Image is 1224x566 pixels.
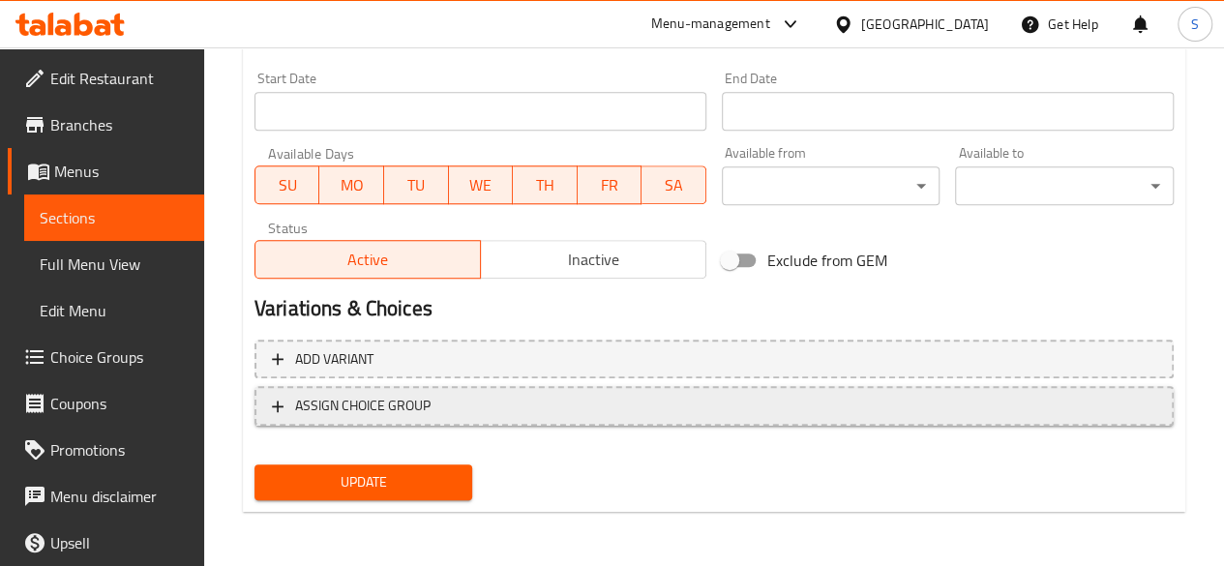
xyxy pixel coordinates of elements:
span: Active [263,246,473,274]
div: [GEOGRAPHIC_DATA] [861,14,989,35]
button: TU [384,165,449,204]
div: Menu-management [651,13,770,36]
a: Edit Menu [24,287,204,334]
span: TU [392,171,441,199]
span: Exclude from GEM [767,249,887,272]
span: SA [649,171,699,199]
span: S [1191,14,1199,35]
a: Upsell [8,520,204,566]
a: Sections [24,194,204,241]
span: Menus [54,160,189,183]
span: SU [263,171,312,199]
span: FR [585,171,635,199]
span: Branches [50,113,189,136]
span: Choice Groups [50,345,189,369]
button: ASSIGN CHOICE GROUP [254,386,1174,426]
span: Update [270,470,458,494]
span: Inactive [489,246,699,274]
a: Menus [8,148,204,194]
h2: Variations & Choices [254,294,1174,323]
span: MO [327,171,376,199]
button: Active [254,240,481,279]
span: Coupons [50,392,189,415]
span: Edit Restaurant [50,67,189,90]
button: Add variant [254,340,1174,379]
a: Edit Restaurant [8,55,204,102]
button: FR [578,165,642,204]
span: Menu disclaimer [50,485,189,508]
span: Upsell [50,531,189,554]
span: WE [457,171,506,199]
div: ​ [722,166,940,205]
a: Full Menu View [24,241,204,287]
button: WE [449,165,514,204]
div: ​ [955,166,1174,205]
span: TH [521,171,570,199]
span: Add variant [295,347,373,372]
a: Promotions [8,427,204,473]
a: Coupons [8,380,204,427]
button: SU [254,165,319,204]
a: Choice Groups [8,334,204,380]
span: Full Menu View [40,253,189,276]
button: MO [319,165,384,204]
span: ASSIGN CHOICE GROUP [295,394,431,418]
span: Sections [40,206,189,229]
a: Branches [8,102,204,148]
a: Menu disclaimer [8,473,204,520]
button: SA [642,165,706,204]
button: Update [254,464,473,500]
button: TH [513,165,578,204]
span: Edit Menu [40,299,189,322]
span: Promotions [50,438,189,462]
button: Inactive [480,240,706,279]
